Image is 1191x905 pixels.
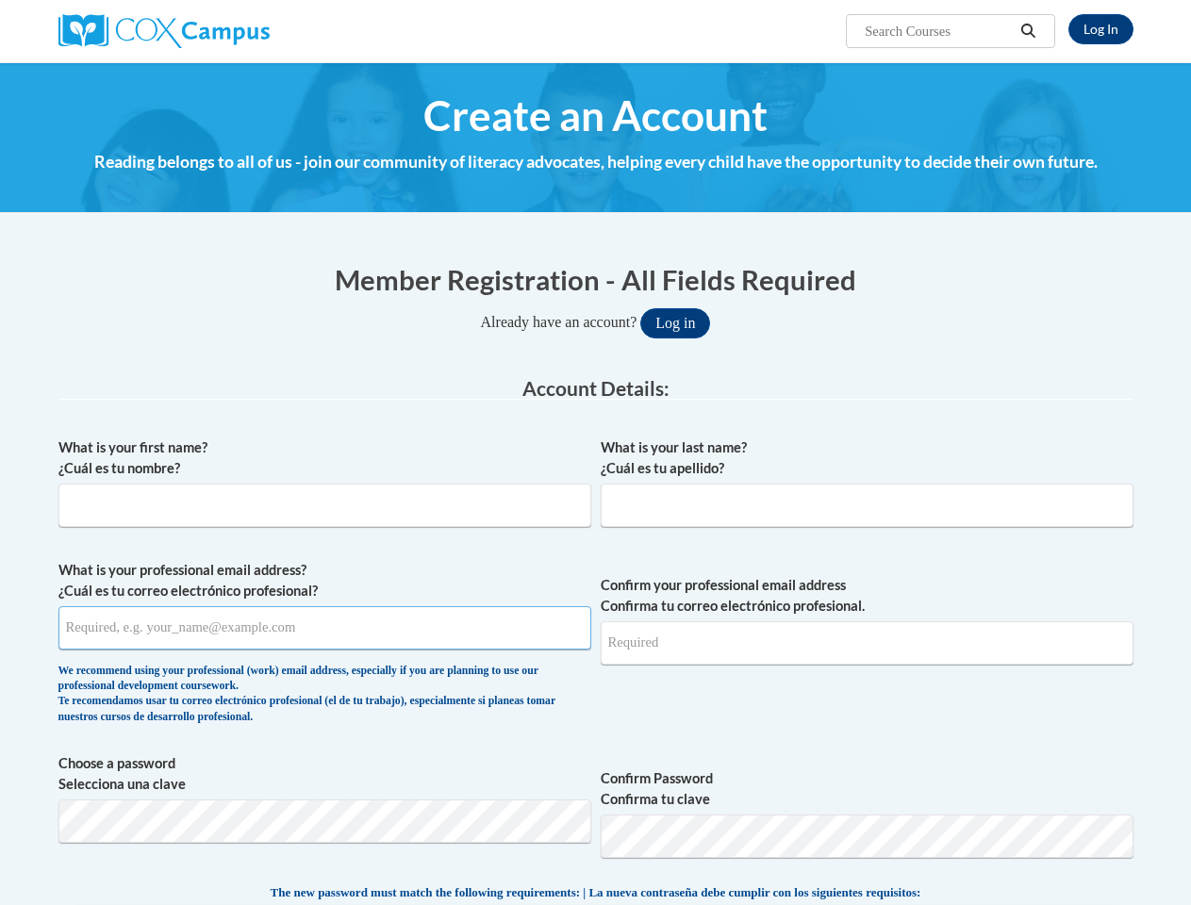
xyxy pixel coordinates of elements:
[58,150,1133,174] h4: Reading belongs to all of us - join our community of literacy advocates, helping every child have...
[601,768,1133,810] label: Confirm Password Confirma tu clave
[601,575,1133,617] label: Confirm your professional email address Confirma tu correo electrónico profesional.
[58,437,591,479] label: What is your first name? ¿Cuál es tu nombre?
[271,884,921,901] span: The new password must match the following requirements: | La nueva contraseña debe cumplir con lo...
[601,437,1133,479] label: What is your last name? ¿Cuál es tu apellido?
[58,14,270,48] img: Cox Campus
[58,753,591,795] label: Choose a password Selecciona una clave
[58,664,591,726] div: We recommend using your professional (work) email address, especially if you are planning to use ...
[481,314,637,330] span: Already have an account?
[58,560,591,601] label: What is your professional email address? ¿Cuál es tu correo electrónico profesional?
[1014,20,1042,42] button: Search
[58,484,591,527] input: Metadata input
[58,260,1133,299] h1: Member Registration - All Fields Required
[423,90,768,140] span: Create an Account
[601,484,1133,527] input: Metadata input
[522,376,670,400] span: Account Details:
[1068,14,1133,44] a: Log In
[640,308,710,338] button: Log in
[601,621,1133,665] input: Required
[58,606,591,650] input: Metadata input
[863,20,1014,42] input: Search Courses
